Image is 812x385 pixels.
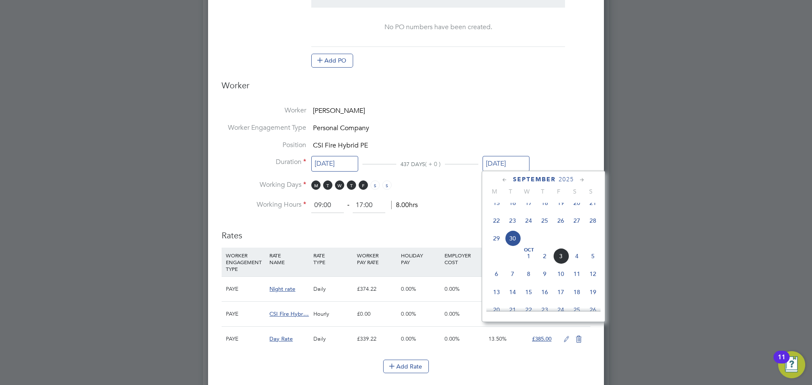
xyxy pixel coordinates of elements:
[359,180,368,190] span: F
[311,156,358,172] input: Select one
[401,161,425,168] span: 437 DAYS
[355,302,398,326] div: £0.00
[537,195,553,211] span: 18
[551,188,567,195] span: F
[488,213,505,229] span: 22
[401,310,416,317] span: 0.00%
[505,213,521,229] span: 23
[401,285,416,292] span: 0.00%
[778,357,785,368] div: 11
[505,266,521,282] span: 7
[370,180,380,190] span: S
[425,160,441,168] span: ( + 0 )
[222,80,590,98] h3: Worker
[585,195,601,211] span: 21
[222,158,306,167] label: Duration
[323,180,332,190] span: T
[347,180,356,190] span: T
[778,351,805,378] button: Open Resource Center, 11 new notifications
[353,198,385,213] input: 17:00
[488,195,505,211] span: 15
[311,302,355,326] div: Hourly
[521,266,537,282] span: 8
[583,188,599,195] span: S
[521,213,537,229] span: 24
[569,195,585,211] span: 20
[311,248,355,270] div: RATE TYPE
[222,200,306,209] label: Working Hours
[585,302,601,318] span: 26
[537,266,553,282] span: 9
[399,248,442,270] div: HOLIDAY PAY
[222,180,306,189] label: Working Days
[383,360,429,373] button: Add Rate
[537,213,553,229] span: 25
[559,176,574,183] span: 2025
[486,188,502,195] span: M
[569,302,585,318] span: 25
[222,141,306,150] label: Position
[488,230,505,246] span: 29
[313,141,368,150] span: CSI Fire Hybrid PE
[505,302,521,318] span: 21
[269,310,309,317] span: CSI Fire Hybr…
[553,248,569,264] span: 3
[553,302,569,318] span: 24
[505,284,521,300] span: 14
[444,285,460,292] span: 0.00%
[355,277,398,301] div: £374.22
[488,302,505,318] span: 20
[311,54,353,67] button: Add PO
[320,23,557,32] div: No PO numbers have been created.
[553,213,569,229] span: 26
[444,335,460,342] span: 0.00%
[585,266,601,282] span: 12
[521,302,537,318] span: 22
[313,124,369,132] span: Personal Company
[488,266,505,282] span: 6
[224,327,267,351] div: PAYE
[224,248,267,276] div: WORKER ENGAGEMENT TYPE
[355,248,398,270] div: WORKER PAY RATE
[224,302,267,326] div: PAYE
[505,195,521,211] span: 16
[585,284,601,300] span: 19
[569,213,585,229] span: 27
[355,327,398,351] div: £339.22
[335,180,344,190] span: W
[585,213,601,229] span: 28
[569,266,585,282] span: 11
[569,248,585,264] span: 4
[488,335,507,342] span: 13.50%
[222,106,306,115] label: Worker
[401,335,416,342] span: 0.00%
[521,195,537,211] span: 17
[505,230,521,246] span: 30
[269,335,293,342] span: Day Rate
[269,285,295,292] span: Night rate
[442,248,486,270] div: EMPLOYER COST
[311,277,355,301] div: Daily
[311,327,355,351] div: Daily
[391,201,418,209] span: 8.00hrs
[521,284,537,300] span: 15
[585,248,601,264] span: 5
[553,195,569,211] span: 19
[521,248,537,252] span: Oct
[537,284,553,300] span: 16
[483,156,529,172] input: Select one
[502,188,518,195] span: T
[488,284,505,300] span: 13
[382,180,392,190] span: S
[311,180,321,190] span: M
[521,248,537,264] span: 1
[532,335,551,342] span: £385.00
[313,106,365,115] span: [PERSON_NAME]
[537,302,553,318] span: 23
[553,266,569,282] span: 10
[444,310,460,317] span: 0.00%
[518,188,535,195] span: W
[224,277,267,301] div: PAYE
[567,188,583,195] span: S
[535,188,551,195] span: T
